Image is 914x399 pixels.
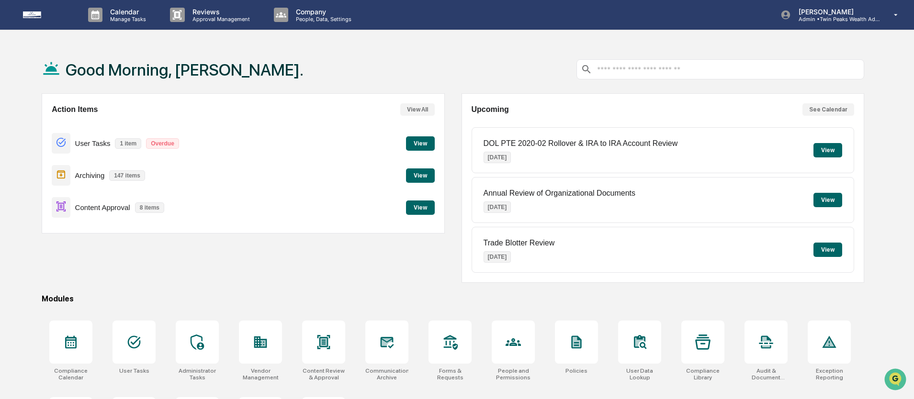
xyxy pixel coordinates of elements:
[146,138,179,149] p: Overdue
[565,367,587,374] div: Policies
[6,135,64,152] a: 🔎Data Lookup
[10,20,174,35] p: How can we help?
[42,294,864,303] div: Modules
[185,16,255,22] p: Approval Management
[365,367,408,381] div: Communications Archive
[288,8,356,16] p: Company
[813,143,842,157] button: View
[75,203,130,211] p: Content Approval
[119,367,149,374] div: User Tasks
[406,136,435,151] button: View
[49,367,92,381] div: Compliance Calendar
[406,138,435,147] a: View
[10,140,17,147] div: 🔎
[102,16,151,22] p: Manage Tasks
[618,367,661,381] div: User Data Lookup
[484,189,636,198] p: Annual Review of Organizational Documents
[492,367,535,381] div: People and Permissions
[484,152,511,163] p: [DATE]
[472,105,509,114] h2: Upcoming
[75,139,111,147] p: User Tasks
[6,117,66,134] a: 🖐️Preclearance
[484,139,678,148] p: DOL PTE 2020-02 Rollover & IRA to IRA Account Review
[745,367,788,381] div: Audit & Document Logs
[102,8,151,16] p: Calendar
[109,170,145,181] p: 147 items
[484,201,511,213] p: [DATE]
[288,16,356,22] p: People, Data, Settings
[79,121,119,130] span: Attestations
[75,171,105,179] p: Archiving
[23,11,69,18] img: logo
[95,162,116,169] span: Pylon
[115,138,141,149] p: 1 item
[406,170,435,179] a: View
[33,73,157,83] div: Start new chat
[302,367,345,381] div: Content Review & Approval
[484,239,555,247] p: Trade Blotter Review
[406,202,435,211] a: View
[163,76,174,88] button: Start new chat
[68,162,116,169] a: Powered byPylon
[19,121,62,130] span: Preclearance
[791,16,880,22] p: Admin • Twin Peaks Wealth Advisors
[239,367,282,381] div: Vendor Management
[484,251,511,263] p: [DATE]
[33,83,121,90] div: We're available if you need us!
[808,367,851,381] div: Exception Reporting
[10,73,27,90] img: 1746055101610-c473b297-6a78-478c-a979-82029cc54cd1
[400,103,435,116] button: View All
[813,193,842,207] button: View
[135,202,164,213] p: 8 items
[802,103,854,116] button: See Calendar
[66,60,304,79] h1: Good Morning, [PERSON_NAME].
[176,367,219,381] div: Administrator Tasks
[406,200,435,215] button: View
[429,367,472,381] div: Forms & Requests
[791,8,880,16] p: [PERSON_NAME]
[66,117,123,134] a: 🗄️Attestations
[69,122,77,129] div: 🗄️
[19,139,60,148] span: Data Lookup
[883,367,909,393] iframe: Open customer support
[10,122,17,129] div: 🖐️
[813,243,842,257] button: View
[681,367,724,381] div: Compliance Library
[52,105,98,114] h2: Action Items
[406,168,435,183] button: View
[185,8,255,16] p: Reviews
